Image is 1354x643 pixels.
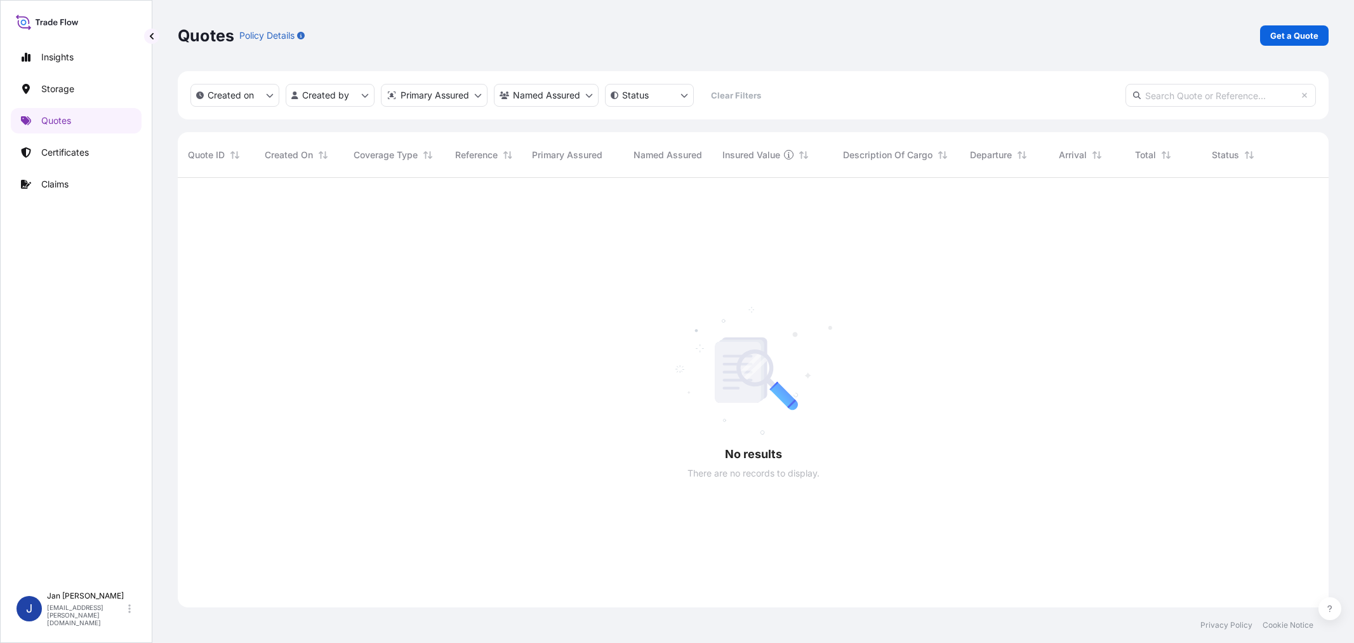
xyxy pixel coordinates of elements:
span: Total [1135,149,1156,161]
span: J [26,602,32,615]
p: Storage [41,83,74,95]
p: [EMAIL_ADDRESS][PERSON_NAME][DOMAIN_NAME] [47,604,126,626]
span: Departure [970,149,1012,161]
button: Sort [1158,147,1174,163]
button: Sort [796,147,811,163]
a: Get a Quote [1260,25,1329,46]
button: Sort [935,147,950,163]
span: Arrival [1059,149,1087,161]
span: Quote ID [188,149,225,161]
p: Primary Assured [401,89,469,102]
button: Clear Filters [700,85,771,105]
span: Reference [455,149,498,161]
p: Insights [41,51,74,64]
p: Jan [PERSON_NAME] [47,591,126,601]
button: distributor Filter options [381,84,488,107]
a: Claims [11,172,142,197]
button: Sort [1089,147,1105,163]
p: Quotes [178,25,234,46]
a: Privacy Policy [1200,620,1252,630]
button: Sort [1014,147,1030,163]
p: Claims [41,178,69,191]
p: Policy Details [239,29,295,42]
span: Named Assured [634,149,702,161]
a: Certificates [11,140,142,165]
button: Sort [227,147,242,163]
p: Get a Quote [1270,29,1318,42]
button: createdBy Filter options [286,84,375,107]
p: Created by [302,89,349,102]
span: Description Of Cargo [843,149,933,161]
button: createdOn Filter options [190,84,279,107]
button: cargoOwner Filter options [494,84,599,107]
a: Storage [11,76,142,102]
span: Insured Value [722,149,780,161]
button: Sort [1242,147,1257,163]
p: Named Assured [513,89,580,102]
span: Primary Assured [532,149,602,161]
a: Insights [11,44,142,70]
button: Sort [420,147,435,163]
button: Sort [315,147,331,163]
span: Coverage Type [354,149,418,161]
a: Cookie Notice [1263,620,1313,630]
span: Status [1212,149,1239,161]
p: Clear Filters [711,89,761,102]
button: certificateStatus Filter options [605,84,694,107]
button: Sort [500,147,515,163]
p: Created on [208,89,254,102]
a: Quotes [11,108,142,133]
input: Search Quote or Reference... [1125,84,1316,107]
p: Status [622,89,649,102]
p: Quotes [41,114,71,127]
span: Created On [265,149,313,161]
p: Certificates [41,146,89,159]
